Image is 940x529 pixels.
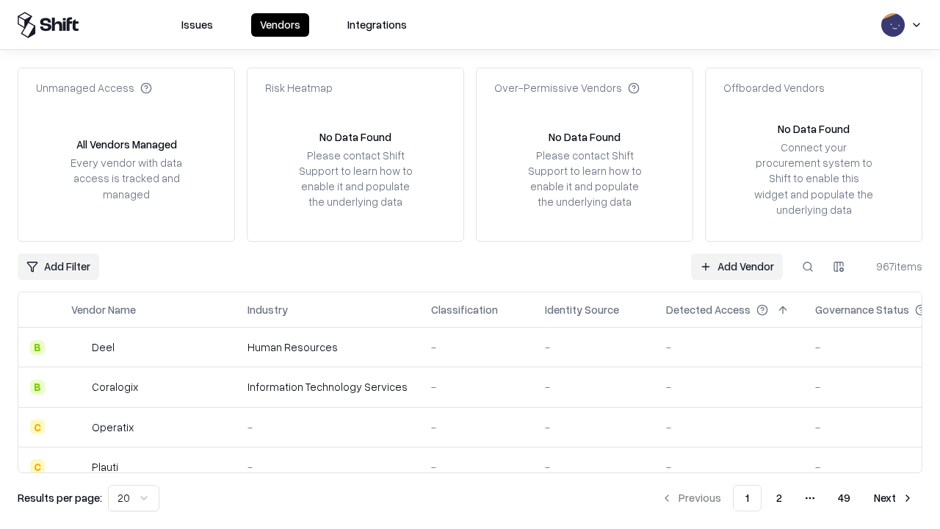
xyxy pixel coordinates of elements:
[431,379,521,395] div: -
[247,379,408,395] div: Information Technology Services
[18,253,99,280] button: Add Filter
[666,420,792,435] div: -
[666,379,792,395] div: -
[666,459,792,475] div: -
[247,420,408,435] div: -
[545,459,643,475] div: -
[30,380,45,395] div: B
[339,13,416,37] button: Integrations
[71,459,86,474] img: Plauti
[71,340,86,355] img: Deel
[30,340,45,355] div: B
[524,148,646,210] div: Please contact Shift Support to learn how to enable it and populate the underlying data
[294,148,416,210] div: Please contact Shift Support to learn how to enable it and populate the underlying data
[92,459,118,475] div: Plauti
[826,485,862,511] button: 49
[92,420,134,435] div: Operatix
[549,129,621,145] div: No Data Found
[30,420,45,434] div: C
[545,302,619,317] div: Identity Source
[723,80,825,96] div: Offboarded Vendors
[265,80,333,96] div: Risk Heatmap
[36,80,152,96] div: Unmanaged Access
[545,339,643,355] div: -
[76,137,177,152] div: All Vendors Managed
[173,13,222,37] button: Issues
[247,302,288,317] div: Industry
[764,485,794,511] button: 2
[247,459,408,475] div: -
[71,420,86,434] img: Operatix
[652,485,922,511] nav: pagination
[247,339,408,355] div: Human Resources
[666,302,751,317] div: Detected Access
[815,302,909,317] div: Governance Status
[494,80,640,96] div: Over-Permissive Vendors
[865,485,922,511] button: Next
[18,490,102,505] p: Results per page:
[71,302,136,317] div: Vendor Name
[431,302,498,317] div: Classification
[545,420,643,435] div: -
[753,140,875,217] div: Connect your procurement system to Shift to enable this widget and populate the underlying data
[545,379,643,395] div: -
[431,339,521,355] div: -
[30,459,45,474] div: C
[251,13,309,37] button: Vendors
[431,459,521,475] div: -
[666,339,792,355] div: -
[778,121,850,137] div: No Data Found
[691,253,783,280] a: Add Vendor
[71,380,86,395] img: Coralogix
[92,379,138,395] div: Coralogix
[431,420,521,435] div: -
[65,155,187,201] div: Every vendor with data access is tracked and managed
[319,129,391,145] div: No Data Found
[92,339,115,355] div: Deel
[733,485,762,511] button: 1
[864,259,922,274] div: 967 items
